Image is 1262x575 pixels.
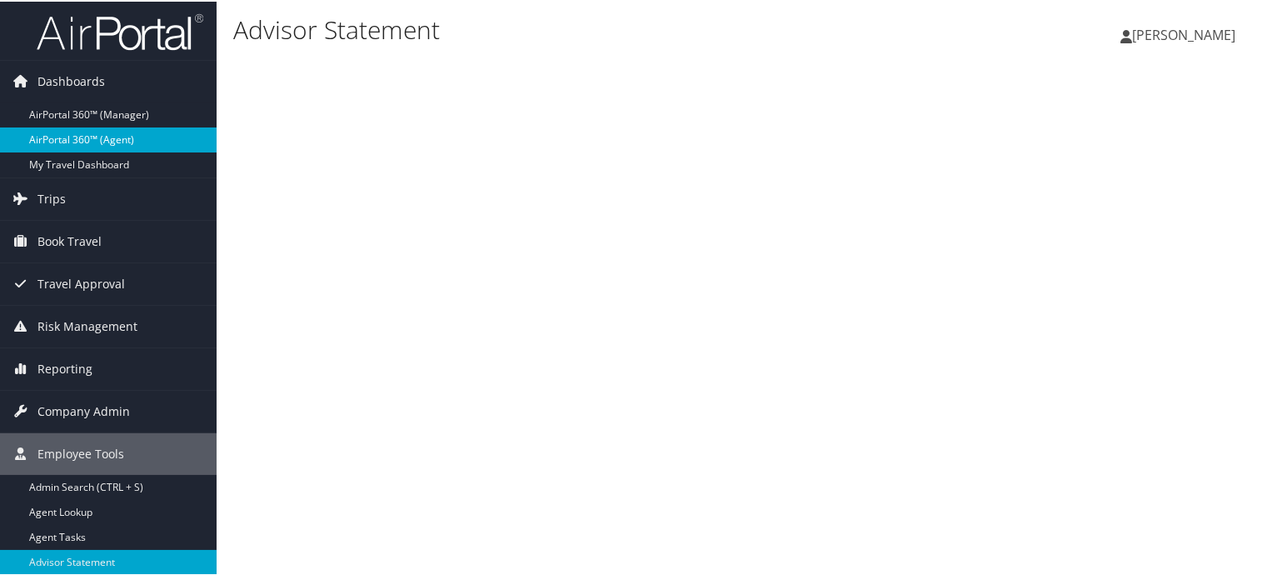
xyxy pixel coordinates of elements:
[1120,8,1252,58] a: [PERSON_NAME]
[37,304,137,346] span: Risk Management
[37,262,125,303] span: Travel Approval
[37,11,203,50] img: airportal-logo.png
[233,11,912,46] h1: Advisor Statement
[37,347,92,388] span: Reporting
[37,432,124,473] span: Employee Tools
[37,219,102,261] span: Book Travel
[37,177,66,218] span: Trips
[37,389,130,431] span: Company Admin
[1132,24,1235,42] span: [PERSON_NAME]
[37,59,105,101] span: Dashboards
